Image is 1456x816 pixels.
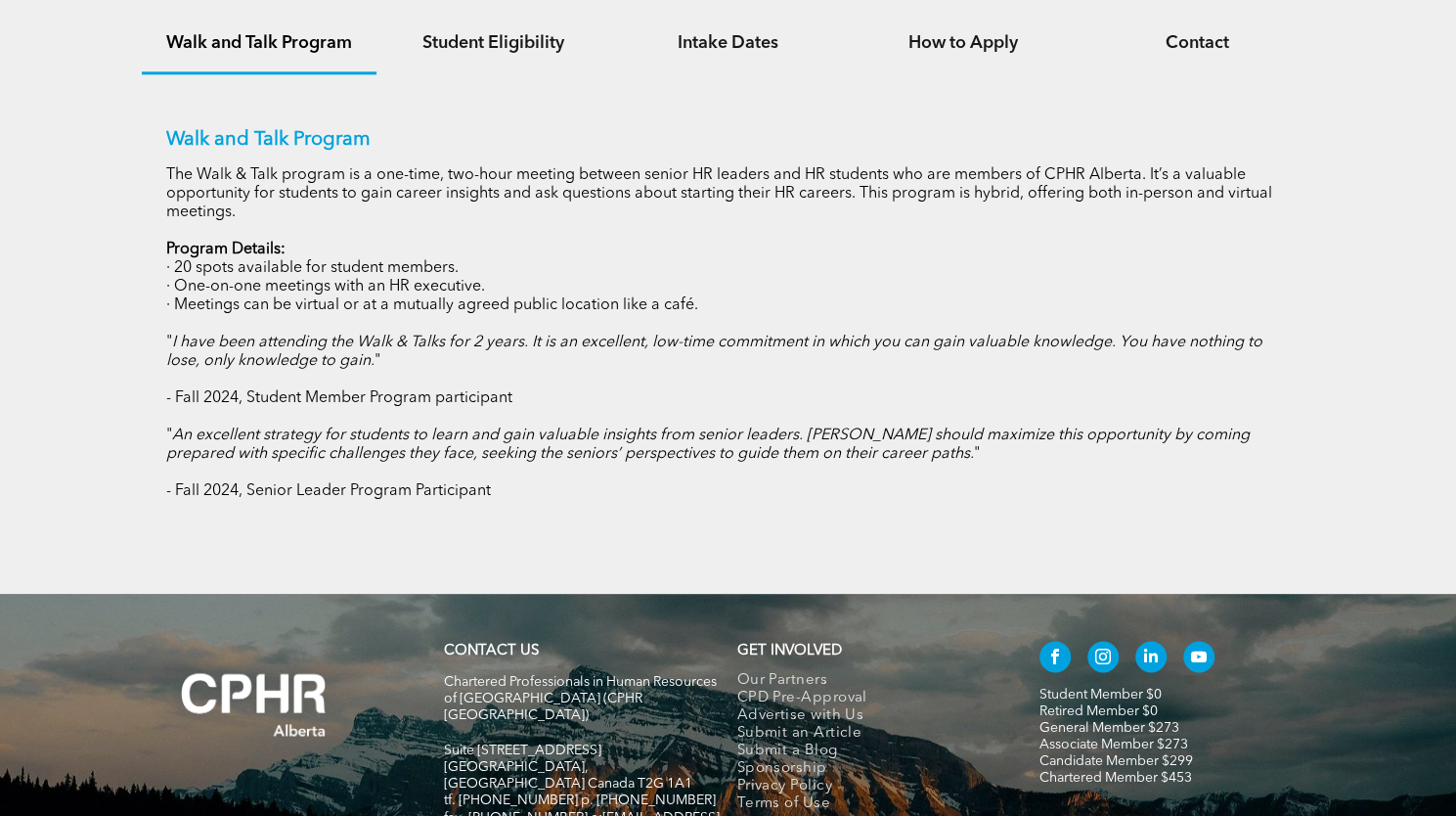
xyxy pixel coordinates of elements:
[166,428,1250,462] em: An excellent strategy for students to learn and gain valuable insights from senior leaders. [PERS...
[444,793,716,807] span: tf. [PHONE_NUMBER] p. [PHONE_NUMBER]
[1039,641,1071,677] a: facebook
[1039,738,1188,751] a: Associate Member $273
[444,644,539,658] a: CONTACT US
[1039,688,1162,702] a: Student Member $0
[166,128,1291,152] p: Walk and Talk Program
[444,675,717,722] span: Chartered Professionals in Human Resources of [GEOGRAPHIC_DATA] (CPHR [GEOGRAPHIC_DATA])
[159,32,359,54] h4: Walk and Talk Program
[166,335,1262,369] em: I have been attending the Walk & Talks for 2 years. It is an excellent, low-time commitment in wh...
[166,427,1291,464] p: " "
[444,760,692,791] span: [GEOGRAPHIC_DATA], [GEOGRAPHIC_DATA] Canada T2G 1A1
[737,795,998,813] a: Terms of Use
[737,707,998,725] a: Advertise with Us
[166,482,1291,501] p: - Fall 2024, Senior Leader Program Participant
[737,725,998,743] a: Submit an Article
[1039,754,1193,768] a: Candidate Member $299
[1087,641,1119,677] a: instagram
[629,32,828,54] h4: Intake Dates
[166,389,1291,408] p: - Fall 2024, Student Member Program participant
[444,744,601,757] span: Suite [STREET_ADDRESS]
[142,633,367,776] img: A white background with a few lines on it
[737,760,998,778] a: Sponsorship
[737,644,842,658] span: GET INVOLVED
[737,672,998,690] a: Our Partners
[1183,641,1214,677] a: youtube
[166,166,1291,222] p: The Walk & Talk program is a one-time, two-hour meeting between senior HR leaders and HR students...
[1135,641,1167,677] a: linkedin
[737,690,998,707] a: CPD Pre-Approval
[1039,721,1179,735] a: General Member $273
[394,32,594,54] h4: Student Eligibility
[737,778,998,795] a: Privacy Policy
[863,32,1063,54] h4: How to Apply
[166,242,286,257] strong: Program Details:
[166,296,1291,315] p: · Meetings can be virtual or at a mutually agreed public location like a café.
[1039,771,1192,785] a: Chartered Member $453
[166,334,1291,371] p: " "
[737,743,998,760] a: Submit a Blog
[166,259,1291,278] p: · 20 spots available for student members.
[1098,32,1298,54] h4: Contact
[166,278,1291,296] p: · One-on-one meetings with an HR executive.
[1039,704,1158,718] a: Retired Member $0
